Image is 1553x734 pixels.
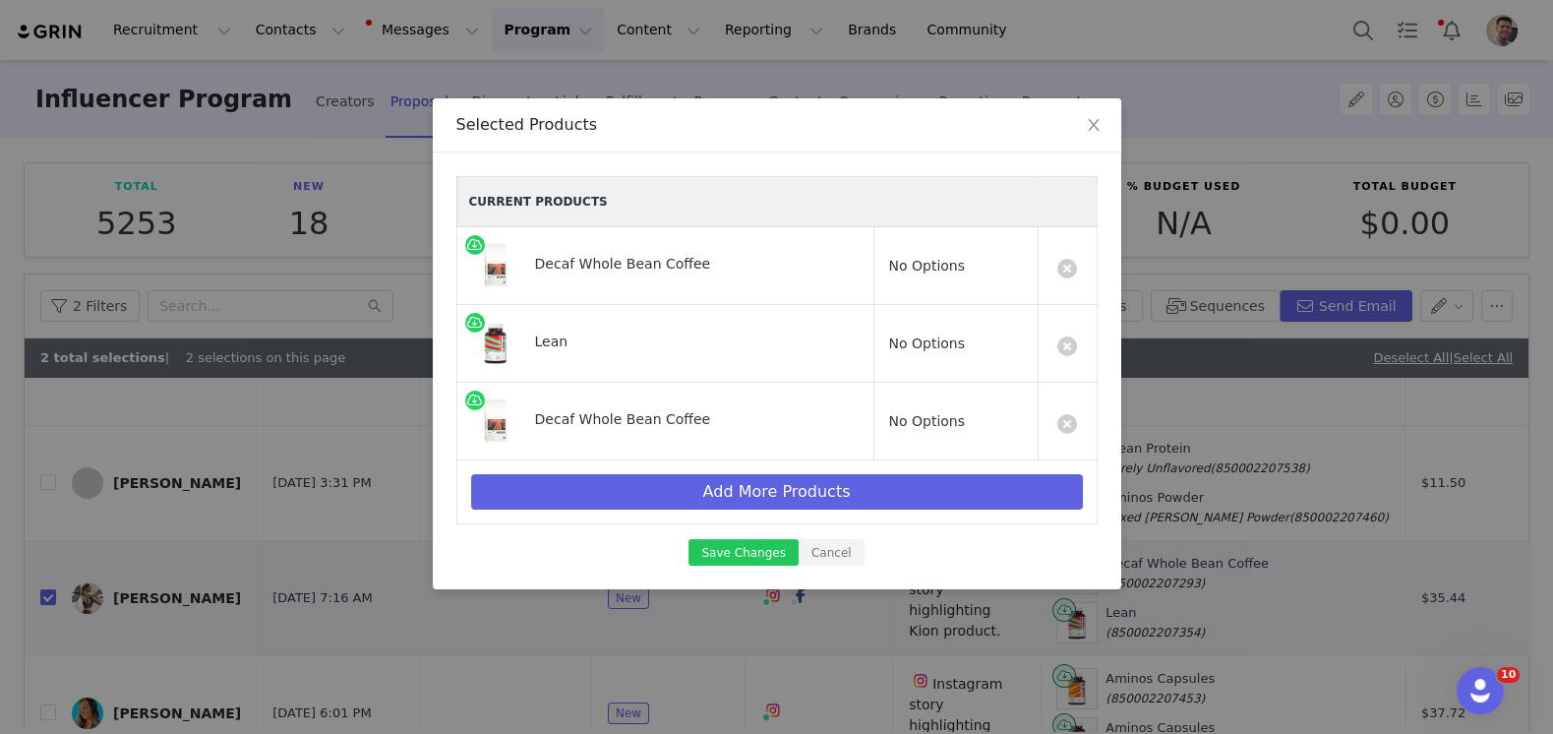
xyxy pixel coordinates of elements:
button: Save Changes [688,539,798,566]
div: No Options [888,256,965,276]
button: Add More Products [471,474,1083,510]
img: kioncoffeedecafmountainwaterfrontcopy.png [471,241,520,290]
img: kionleanfront.png [471,319,520,368]
button: Cancel [799,539,865,566]
div: No Options [888,334,965,354]
div: No Options [888,411,965,432]
div: Decaf Whole Bean Coffee [535,397,828,430]
iframe: Intercom live chat [1457,667,1504,714]
img: kioncoffeedecafmountainwaterfrontcopy.png [471,397,520,446]
div: Lean [535,319,828,352]
button: Close [1066,98,1121,153]
div: Decaf Whole Bean Coffee [535,241,828,275]
i: icon: close [1086,117,1102,133]
span: 10 [1497,667,1520,683]
th: Current Products [456,177,1097,227]
div: Selected Products [456,114,1098,136]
